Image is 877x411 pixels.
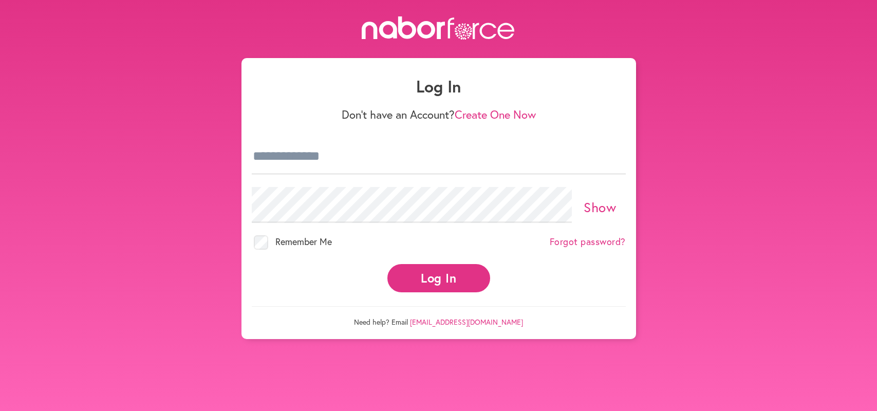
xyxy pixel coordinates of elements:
h1: Log In [252,77,626,96]
p: Don't have an Account? [252,108,626,121]
a: Create One Now [455,107,536,122]
a: [EMAIL_ADDRESS][DOMAIN_NAME] [410,317,523,327]
a: Show [584,198,616,216]
span: Remember Me [275,235,332,248]
a: Forgot password? [550,236,626,248]
button: Log In [387,264,490,292]
p: Need help? Email [252,306,626,327]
